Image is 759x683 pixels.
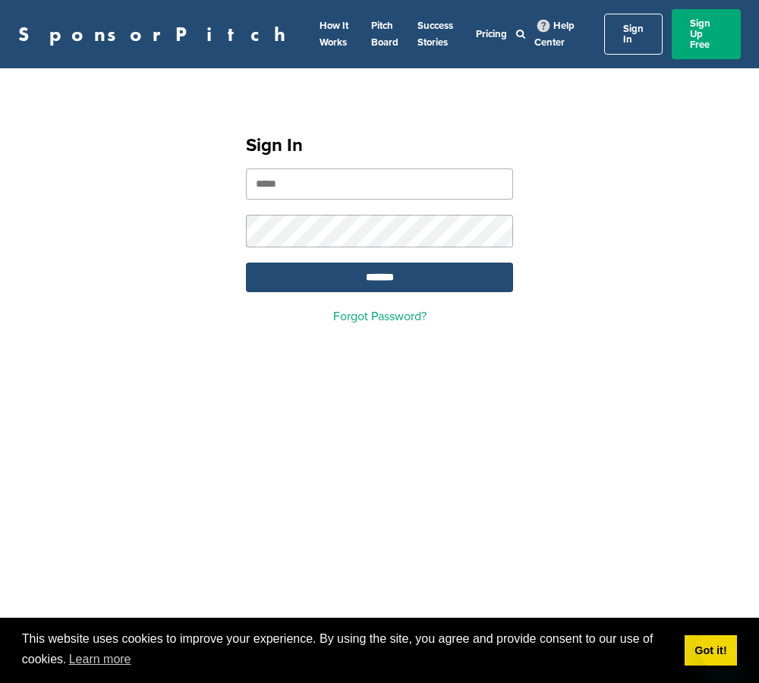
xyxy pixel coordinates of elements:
[246,132,513,159] h1: Sign In
[685,635,737,666] a: dismiss cookie message
[18,24,295,44] a: SponsorPitch
[417,20,453,49] a: Success Stories
[476,28,507,40] a: Pricing
[672,9,741,59] a: Sign Up Free
[333,309,427,324] a: Forgot Password?
[604,14,663,55] a: Sign In
[67,648,134,671] a: learn more about cookies
[371,20,398,49] a: Pitch Board
[698,622,747,671] iframe: Button to launch messaging window
[22,630,672,671] span: This website uses cookies to improve your experience. By using the site, you agree and provide co...
[534,17,575,52] a: Help Center
[320,20,348,49] a: How It Works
